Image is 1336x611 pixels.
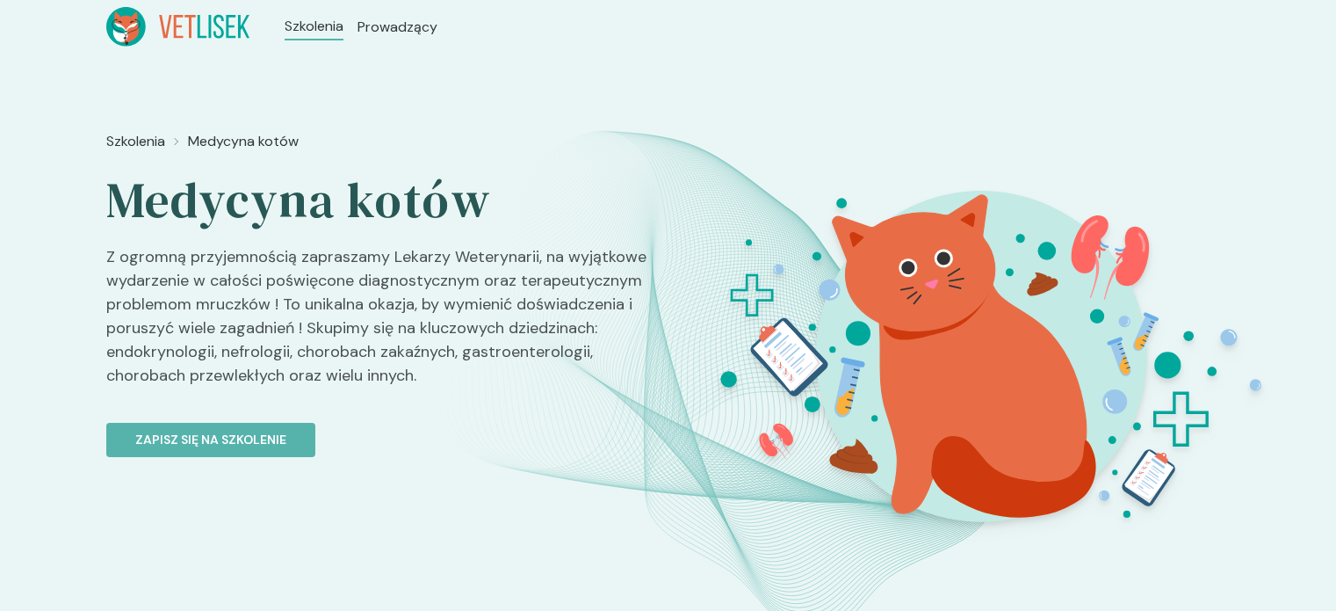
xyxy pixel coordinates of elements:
a: Prowadzący [357,17,437,38]
a: Medycyna kotów [188,131,299,152]
a: Szkolenia [285,16,343,37]
button: Zapisz się na szkolenie [106,423,315,457]
p: Z ogromną przyjemnością zapraszamy Lekarzy Weterynarii, na wyjątkowe wydarzenie w całości poświęc... [106,245,654,402]
h2: Medycyna kotów [106,170,654,231]
img: aHfQYkMqNJQqH-e6_MedKot_BT.svg [666,124,1289,593]
a: Szkolenia [106,131,165,152]
p: Zapisz się na szkolenie [135,431,286,449]
a: Zapisz się na szkolenie [106,402,654,457]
